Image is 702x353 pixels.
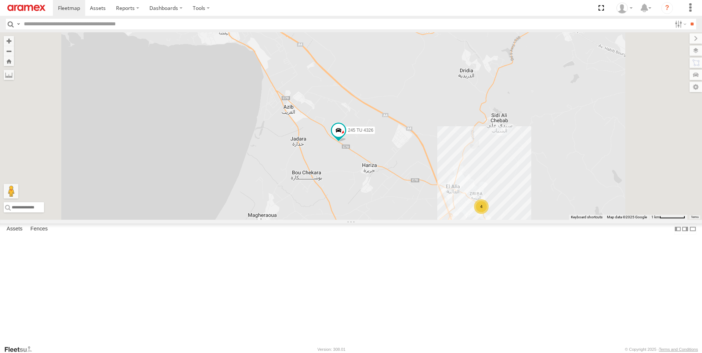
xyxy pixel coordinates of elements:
[4,70,14,80] label: Measure
[474,199,489,214] div: 4
[651,215,659,219] span: 1 km
[607,215,647,219] span: Map data ©2025 Google
[614,3,635,14] div: MohamedHaythem Bouchagfa
[649,215,687,220] button: Map Scale: 1 km per 66 pixels
[681,223,689,234] label: Dock Summary Table to the Right
[689,223,696,234] label: Hide Summary Table
[690,82,702,92] label: Map Settings
[659,347,698,352] a: Terms and Conditions
[4,36,14,46] button: Zoom in
[672,19,688,29] label: Search Filter Options
[7,5,46,11] img: aramex-logo.svg
[625,347,698,352] div: © Copyright 2025 -
[348,127,373,132] span: 245 TU 4326
[4,46,14,56] button: Zoom out
[27,224,51,234] label: Fences
[661,2,673,14] i: ?
[4,346,38,353] a: Visit our Website
[3,224,26,234] label: Assets
[4,56,14,66] button: Zoom Home
[4,184,18,199] button: Drag Pegman onto the map to open Street View
[691,216,699,219] a: Terms (opens in new tab)
[15,19,21,29] label: Search Query
[318,347,345,352] div: Version: 308.01
[674,223,681,234] label: Dock Summary Table to the Left
[571,215,603,220] button: Keyboard shortcuts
